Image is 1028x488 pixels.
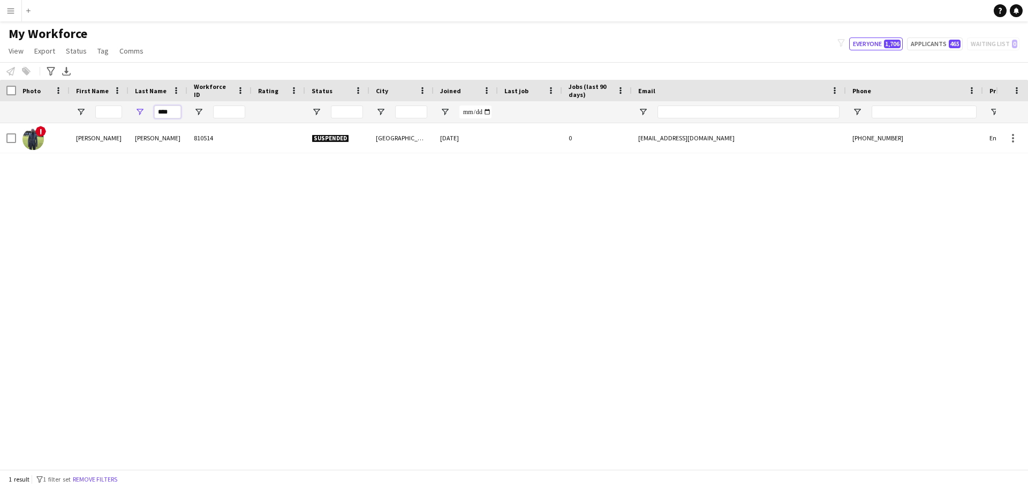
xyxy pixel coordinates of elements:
input: Workforce ID Filter Input [213,106,245,118]
span: View [9,46,24,56]
input: Status Filter Input [331,106,363,118]
button: Remove filters [71,474,119,485]
div: 810514 [187,123,252,153]
a: Comms [115,44,148,58]
input: Email Filter Input [657,106,840,118]
a: View [4,44,28,58]
span: First Name [76,87,109,95]
span: Phone [852,87,871,95]
button: Open Filter Menu [376,107,385,117]
span: 465 [949,40,961,48]
a: Tag [93,44,113,58]
button: Open Filter Menu [76,107,86,117]
span: Workforce ID [194,82,232,99]
span: Joined [440,87,461,95]
span: Email [638,87,655,95]
span: Status [66,46,87,56]
input: Phone Filter Input [872,106,977,118]
span: Status [312,87,332,95]
span: Profile [989,87,1011,95]
span: City [376,87,388,95]
button: Open Filter Menu [440,107,450,117]
div: [EMAIL_ADDRESS][DOMAIN_NAME] [632,123,846,153]
app-action-btn: Advanced filters [44,65,57,78]
button: Open Filter Menu [989,107,999,117]
button: Applicants465 [907,37,963,50]
div: [PERSON_NAME] [128,123,187,153]
button: Everyone1,706 [849,37,903,50]
span: Last job [504,87,528,95]
div: [PERSON_NAME] [70,123,128,153]
span: 1,706 [884,40,901,48]
span: My Workforce [9,26,87,42]
div: [PHONE_NUMBER] [846,123,983,153]
span: Photo [22,87,41,95]
button: Open Filter Menu [638,107,648,117]
input: Joined Filter Input [459,106,492,118]
div: [DATE] [434,123,498,153]
input: City Filter Input [395,106,427,118]
span: Last Name [135,87,167,95]
button: Open Filter Menu [194,107,203,117]
a: Status [62,44,91,58]
span: Suspended [312,134,349,142]
img: Kay Abel [22,129,44,150]
span: Rating [258,87,278,95]
div: [GEOGRAPHIC_DATA] [369,123,434,153]
span: ! [35,126,46,137]
a: Export [30,44,59,58]
app-action-btn: Export XLSX [60,65,73,78]
input: Last Name Filter Input [154,106,181,118]
button: Open Filter Menu [312,107,321,117]
div: 0 [562,123,632,153]
span: Export [34,46,55,56]
span: 1 filter set [43,475,71,483]
span: Tag [97,46,109,56]
span: Comms [119,46,143,56]
span: Jobs (last 90 days) [569,82,613,99]
button: Open Filter Menu [135,107,145,117]
button: Open Filter Menu [852,107,862,117]
input: First Name Filter Input [95,106,122,118]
